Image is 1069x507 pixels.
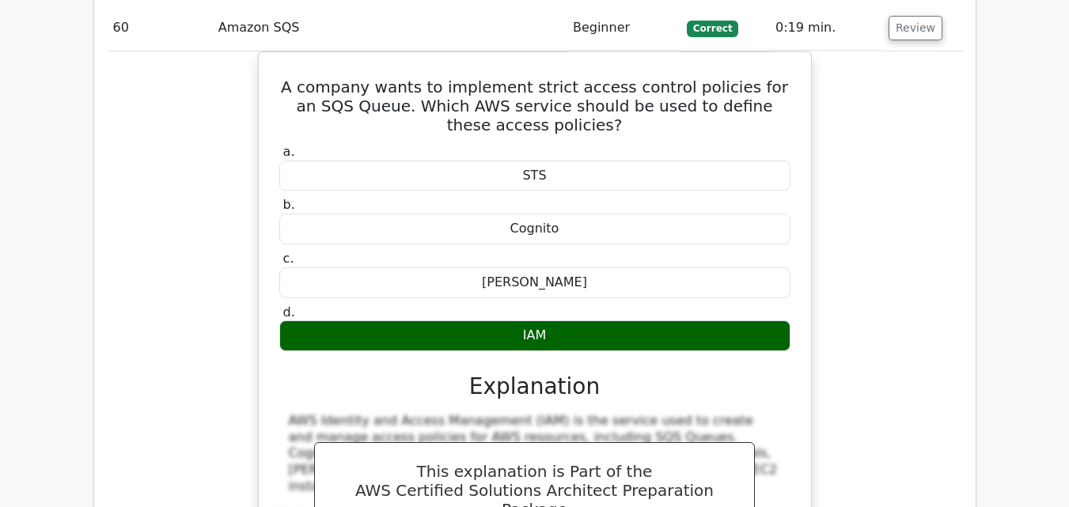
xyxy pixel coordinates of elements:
span: b. [283,197,295,212]
button: Review [889,16,942,40]
td: Amazon SQS [212,6,567,51]
h5: A company wants to implement strict access control policies for an SQS Queue. Which AWS service s... [278,78,792,134]
div: [PERSON_NAME] [279,267,790,298]
span: c. [283,251,294,266]
div: Cognito [279,214,790,244]
h3: Explanation [289,373,781,400]
div: STS [279,161,790,191]
span: d. [283,305,295,320]
td: 60 [107,6,212,51]
span: Correct [687,21,738,36]
td: 0:19 min. [769,6,882,51]
div: IAM [279,320,790,351]
td: Beginner [567,6,680,51]
div: AWS Identity and Access Management (IAM) is the service used to create and manage access policies... [289,413,781,495]
span: a. [283,144,295,159]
